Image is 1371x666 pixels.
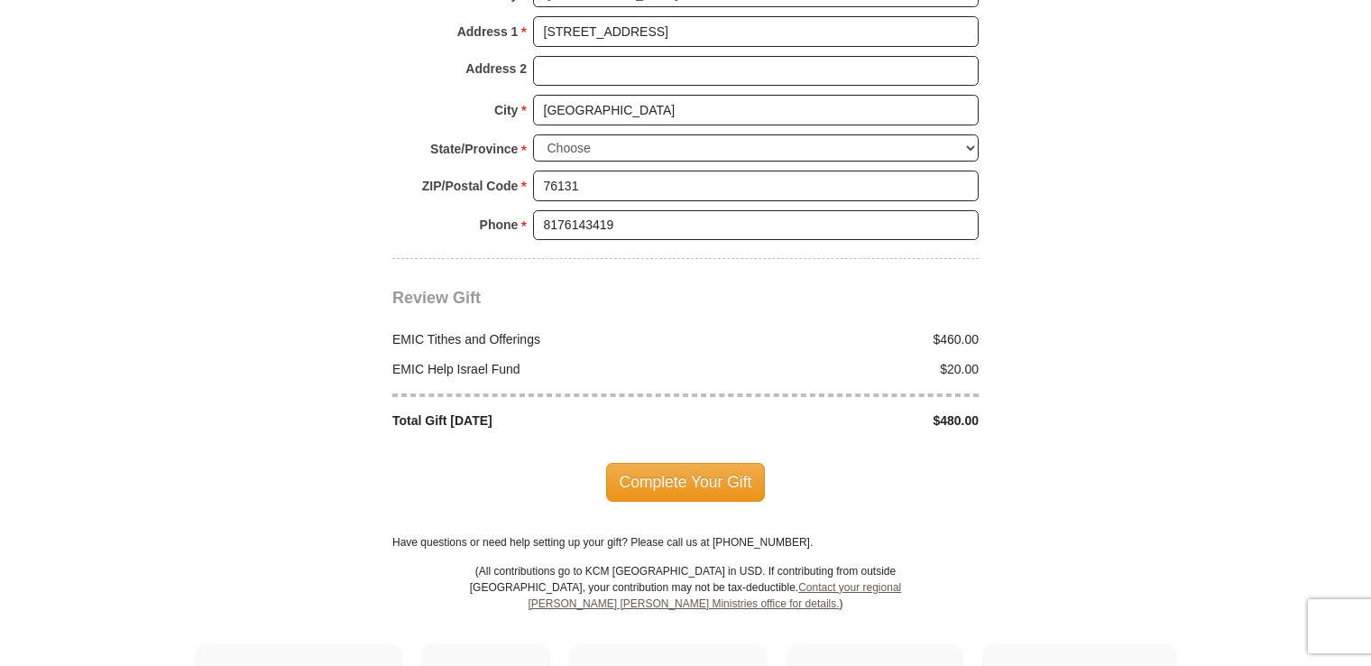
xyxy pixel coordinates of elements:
[422,173,519,199] strong: ZIP/Postal Code
[494,97,518,123] strong: City
[606,463,766,501] span: Complete Your Gift
[457,19,519,44] strong: Address 1
[392,289,481,307] span: Review Gift
[383,330,686,349] div: EMIC Tithes and Offerings
[480,212,519,237] strong: Phone
[383,360,686,379] div: EMIC Help Israel Fund
[430,136,518,162] strong: State/Province
[465,56,527,81] strong: Address 2
[469,563,902,644] p: (All contributions go to KCM [GEOGRAPHIC_DATA] in USD. If contributing from outside [GEOGRAPHIC_D...
[392,534,979,550] p: Have questions or need help setting up your gift? Please call us at [PHONE_NUMBER].
[685,360,989,379] div: $20.00
[685,330,989,349] div: $460.00
[528,581,901,610] a: Contact your regional [PERSON_NAME] [PERSON_NAME] Ministries office for details.
[383,412,686,430] div: Total Gift [DATE]
[685,412,989,430] div: $480.00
